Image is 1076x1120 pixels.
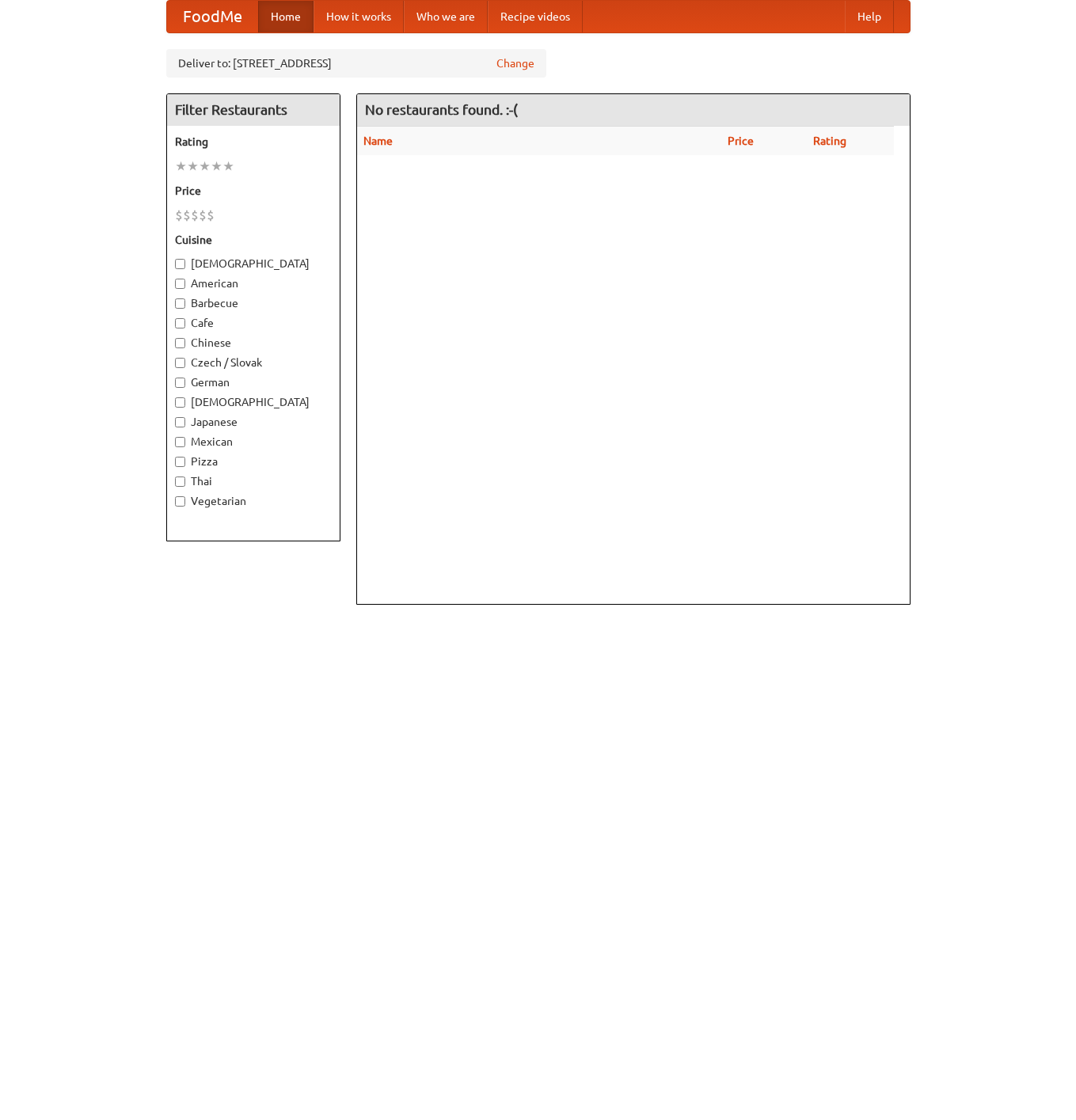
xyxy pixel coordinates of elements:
[813,135,846,147] a: Rating
[175,417,185,427] input: Japanese
[187,158,199,175] li: ★
[175,134,332,150] h5: Rating
[175,183,332,199] h5: Price
[167,1,258,32] a: FoodMe
[222,158,234,175] li: ★
[175,335,332,351] label: Chinese
[175,207,183,224] li: $
[175,358,185,368] input: Czech / Slovak
[175,496,185,507] input: Vegetarian
[175,315,332,331] label: Cafe
[363,135,393,147] a: Name
[728,135,754,147] a: Price
[207,207,215,224] li: $
[845,1,894,32] a: Help
[199,207,207,224] li: $
[175,414,332,430] label: Japanese
[183,207,191,224] li: $
[175,374,332,390] label: German
[175,457,185,467] input: Pizza
[175,397,185,408] input: [DEMOGRAPHIC_DATA]
[175,295,332,311] label: Barbecue
[175,338,185,348] input: Chinese
[175,378,185,388] input: German
[175,473,332,489] label: Thai
[314,1,404,32] a: How it works
[167,94,340,126] h4: Filter Restaurants
[258,1,314,32] a: Home
[211,158,222,175] li: ★
[175,256,332,271] label: [DEMOGRAPHIC_DATA]
[175,434,332,450] label: Mexican
[175,355,332,370] label: Czech / Slovak
[175,493,332,509] label: Vegetarian
[191,207,199,224] li: $
[175,298,185,309] input: Barbecue
[365,102,518,117] ng-pluralize: No restaurants found. :-(
[175,476,185,487] input: Thai
[175,279,185,289] input: American
[175,318,185,328] input: Cafe
[199,158,211,175] li: ★
[175,437,185,447] input: Mexican
[175,259,185,269] input: [DEMOGRAPHIC_DATA]
[175,394,332,410] label: [DEMOGRAPHIC_DATA]
[166,49,546,78] div: Deliver to: [STREET_ADDRESS]
[175,158,187,175] li: ★
[404,1,488,32] a: Who we are
[175,275,332,291] label: American
[175,232,332,248] h5: Cuisine
[496,55,534,71] a: Change
[488,1,583,32] a: Recipe videos
[175,454,332,469] label: Pizza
